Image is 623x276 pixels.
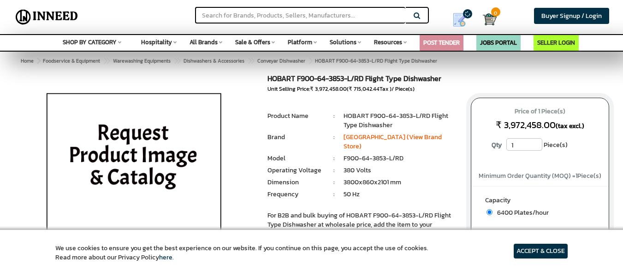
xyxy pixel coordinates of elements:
[325,112,344,121] li: :
[330,38,356,47] span: Solutions
[41,55,102,66] a: Foodservice & Equipment
[267,154,324,163] li: Model
[325,133,344,142] li: :
[235,38,270,47] span: Sale & Offers
[325,166,344,175] li: :
[267,85,457,93] div: Unit Selling Price: ( Tax )
[544,138,568,152] span: Piece(s)
[344,178,457,187] li: 3800x860x2101 mm
[492,208,549,217] span: 6400 Plates/hour
[174,55,178,66] span: >
[12,6,81,29] img: Inneed.Market
[487,138,506,152] label: Qty
[485,196,595,207] label: Capacity
[159,253,172,262] a: here
[255,55,307,66] a: Conveyar Dishwasher
[41,57,437,65] span: HOBART F900-64-3853-L/RD Flight Type Dishwasher
[111,55,172,66] a: Warewashing Equipments
[103,55,108,66] span: >
[267,190,324,199] li: Frequency
[479,171,601,181] span: Minimum Order Quantity (MOQ) = Piece(s)
[374,38,402,47] span: Resources
[267,166,324,175] li: Operating Voltage
[483,12,497,26] img: Cart
[113,57,171,65] span: Warewashing Equipments
[43,57,100,65] span: Foodservice & Equipment
[344,154,457,163] li: F900-64-3853-L/RD
[325,178,344,187] li: :
[534,8,609,24] a: Buyer Signup / Login
[267,133,324,142] li: Brand
[491,7,500,17] span: 0
[19,55,36,66] a: Home
[37,57,40,65] span: >
[423,38,460,47] a: POST TENDER
[541,11,602,21] span: Buyer Signup / Login
[496,118,556,132] span: ₹ 3,972,458.00
[267,178,324,187] li: Dimension
[483,9,489,29] a: Cart 0
[310,85,347,93] span: ₹ 3,972,458.00
[537,38,575,47] a: SELLER LOGIN
[452,13,466,27] img: Show My Quotes
[576,171,577,181] span: 1
[63,38,117,47] span: SHOP BY CATEGORY
[267,75,457,85] h1: HOBART F900-64-3853-L/RD Flight Type Dishwasher
[190,38,218,47] span: All Brands
[344,166,457,175] li: 380 Volts
[267,211,457,248] p: For B2B and bulk buying of HOBART F900-64-3853-L/RD Flight Type Dishwasher at wholesale price, ad...
[344,190,457,199] li: 50 Hz
[257,57,305,65] span: Conveyar Dishwasher
[309,55,313,66] span: >
[480,104,600,119] span: Price of 1 Piece(s)
[267,112,324,121] li: Product Name
[556,121,584,131] span: (tax excl.)
[344,132,442,151] a: [GEOGRAPHIC_DATA] (View Brand Store)
[55,244,428,262] article: We use cookies to ensure you get the best experience on our website. If you continue on this page...
[349,85,380,93] span: ₹ 715,042.44
[141,38,172,47] span: Hospitality
[325,154,344,163] li: :
[480,38,517,47] a: JOBS PORTAL
[344,112,457,130] li: HOBART F900-64-3853-L/RD Flight Type Dishwasher
[184,57,244,65] span: Dishwashers & Accessories
[325,190,344,199] li: :
[182,55,246,66] a: Dishwashers & Accessories
[195,7,405,23] input: Search for Brands, Products, Sellers, Manufacturers...
[392,85,415,93] span: / Piece(s)
[514,244,568,258] article: ACCEPT & CLOSE
[288,38,312,47] span: Platform
[442,9,483,30] a: my Quotes
[248,55,252,66] span: >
